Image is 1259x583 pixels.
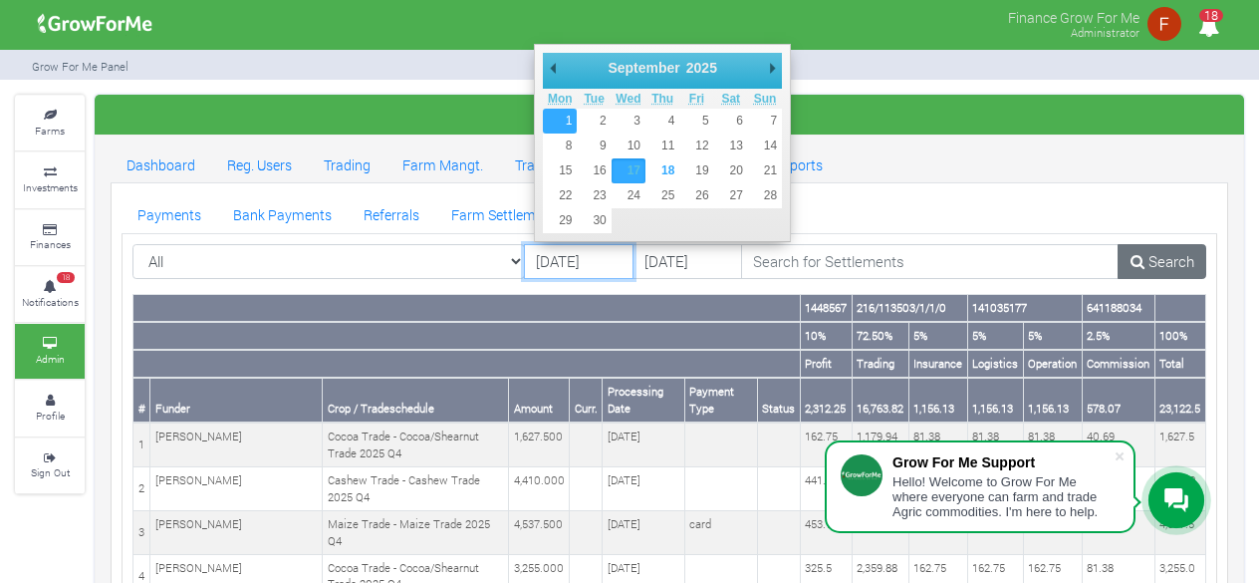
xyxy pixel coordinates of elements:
[150,378,323,423] th: Funder
[133,467,150,511] td: 2
[967,423,1023,466] td: 81.38
[543,53,563,83] button: Previous Month
[36,352,65,366] small: Admin
[577,134,611,158] button: 9
[852,423,908,466] td: 1,179.94
[1082,350,1154,378] th: Commission
[1189,4,1228,49] i: Notifications
[1071,25,1139,40] small: Administrator
[150,467,323,511] td: [PERSON_NAME]
[967,350,1023,378] th: Logistics
[15,438,85,493] a: Sign Out
[679,134,713,158] button: 12
[748,134,782,158] button: 14
[509,511,570,555] td: 4,537.500
[30,237,71,251] small: Finances
[1144,4,1184,44] img: growforme image
[852,322,908,350] th: 72.50%
[645,134,679,158] button: 11
[323,378,509,423] th: Crop / Tradeschedule
[612,134,645,158] button: 10
[714,183,748,208] button: 27
[323,511,509,555] td: Maize Trade - Maize Trade 2025 Q4
[122,193,217,233] a: Payments
[800,467,852,511] td: 441.0
[603,423,685,466] td: [DATE]
[852,378,908,423] th: 16,763.82
[714,134,748,158] button: 13
[612,183,645,208] button: 24
[543,109,577,134] button: 1
[133,511,150,555] td: 3
[757,378,800,423] th: Status
[800,350,852,378] th: Profit
[1082,295,1154,322] th: 641188034
[543,183,577,208] button: 22
[36,409,65,423] small: Profile
[800,423,852,466] td: 162.75
[308,144,386,183] a: Trading
[543,158,577,183] button: 15
[679,158,713,183] button: 19
[892,454,1114,470] div: Grow For Me Support
[967,378,1023,423] th: 1,156.13
[323,467,509,511] td: Cashew Trade - Cashew Trade 2025 Q4
[852,295,967,322] th: 216/113503/1/1/0
[908,423,967,466] td: 81.38
[133,378,150,423] th: #
[35,124,65,138] small: Farms
[645,158,679,183] button: 18
[748,109,782,134] button: 7
[543,208,577,233] button: 29
[748,183,782,208] button: 28
[22,295,79,309] small: Notifications
[577,183,611,208] button: 23
[1154,350,1205,378] th: Total
[1118,244,1206,280] a: Search
[603,378,685,423] th: Processing Date
[31,465,70,479] small: Sign Out
[15,267,85,322] a: 18 Notifications
[1154,322,1205,350] th: 100%
[612,109,645,134] button: 3
[524,244,633,280] input: DD/MM/YYYY
[1189,19,1228,38] a: 18
[721,92,740,106] abbr: Saturday
[1199,9,1223,22] span: 18
[908,378,967,423] th: 1,156.13
[684,378,757,423] th: Payment Type
[616,92,640,106] abbr: Wednesday
[754,92,777,106] abbr: Sunday
[211,144,308,183] a: Reg. Users
[800,295,852,322] th: 1448567
[15,324,85,379] a: Admin
[605,53,682,83] div: September
[584,92,604,106] abbr: Tuesday
[1154,423,1205,466] td: 1,627.5
[758,144,839,183] a: Reports
[714,109,748,134] button: 6
[509,423,570,466] td: 1,627.500
[632,244,742,280] input: DD/MM/YYYY
[1082,378,1154,423] th: 578.07
[133,423,150,466] td: 1
[323,423,509,466] td: Cocoa Trade - Cocoa/Shearnut Trade 2025 Q4
[509,378,570,423] th: Amount
[645,183,679,208] button: 25
[570,378,603,423] th: Curr.
[908,350,967,378] th: Insurance
[684,511,757,555] td: card
[348,193,435,233] a: Referrals
[32,59,128,74] small: Grow For Me Panel
[386,144,499,183] a: Farm Mangt.
[1023,350,1082,378] th: Operation
[150,511,323,555] td: [PERSON_NAME]
[15,152,85,207] a: Investments
[1082,322,1154,350] th: 2.5%
[762,53,782,83] button: Next Month
[499,144,613,183] a: Trade Mangt.
[23,180,78,194] small: Investments
[15,96,85,150] a: Farms
[15,381,85,436] a: Profile
[15,210,85,265] a: Finances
